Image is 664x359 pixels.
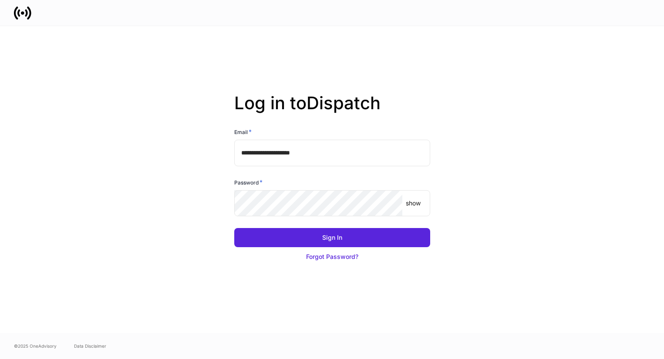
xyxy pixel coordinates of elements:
[74,342,106,349] a: Data Disclaimer
[234,247,430,266] button: Forgot Password?
[406,199,421,208] p: show
[234,93,430,127] h2: Log in to Dispatch
[234,127,252,136] h6: Email
[322,233,342,242] div: Sign In
[234,178,263,187] h6: Password
[14,342,57,349] span: © 2025 OneAdvisory
[234,228,430,247] button: Sign In
[306,252,358,261] div: Forgot Password?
